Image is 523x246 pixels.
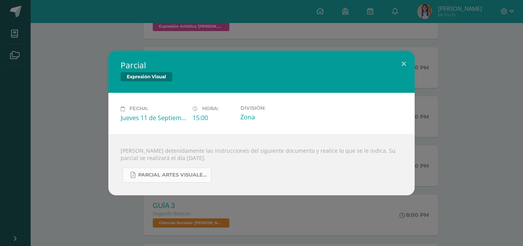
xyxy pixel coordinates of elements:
h2: Parcial [121,60,402,71]
span: Expresión Visual [121,72,172,81]
span: PARCIAL ARTES VISUALES. IV BIM.docx.pdf [138,172,207,178]
div: Zona [240,113,306,121]
div: 15:00 [193,114,234,122]
a: PARCIAL ARTES VISUALES. IV BIM.docx.pdf [123,168,211,183]
div: Jueves 11 de Septiembre [121,114,186,122]
label: División: [240,105,306,111]
button: Close (Esc) [393,51,415,77]
span: Hora: [202,106,219,112]
span: Fecha: [129,106,148,112]
div: [PERSON_NAME] detenidamente las instrucciones del siguiente documento y realice lo que se le indi... [108,134,415,195]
